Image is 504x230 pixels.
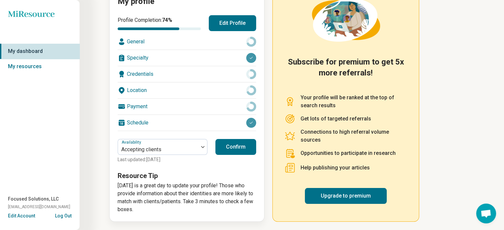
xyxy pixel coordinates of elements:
span: Focused Solutions, LLC [8,196,59,203]
div: Specialty [118,50,256,66]
a: Upgrade to premium [305,188,387,204]
h3: Resource Tip [118,171,256,180]
button: Edit Profile [209,15,256,31]
div: General [118,34,256,50]
span: [EMAIL_ADDRESS][DOMAIN_NAME] [8,204,70,210]
div: Location [118,82,256,98]
div: Open chat [476,204,496,223]
span: 74 % [162,17,172,23]
h2: Subscribe for premium to get 5x more referrals! [285,57,407,86]
p: Connections to high referral volume sources [301,128,407,144]
button: Log Out [55,212,72,218]
p: Opportunities to participate in research [301,149,396,157]
div: Schedule [118,115,256,131]
div: Profile Completion: [118,16,201,30]
p: Get lots of targeted referrals [301,115,371,123]
label: Availability [122,140,142,145]
button: Edit Account [8,212,35,219]
div: Payment [118,99,256,115]
div: Credentials [118,66,256,82]
p: [DATE] is a great day to update your profile! Those who provide information about their identitie... [118,182,256,213]
button: Confirm [215,139,256,155]
p: Help publishing your articles [301,164,370,172]
p: Last updated: [DATE] [118,156,207,163]
p: Your profile will be ranked at the top of search results [301,94,407,110]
